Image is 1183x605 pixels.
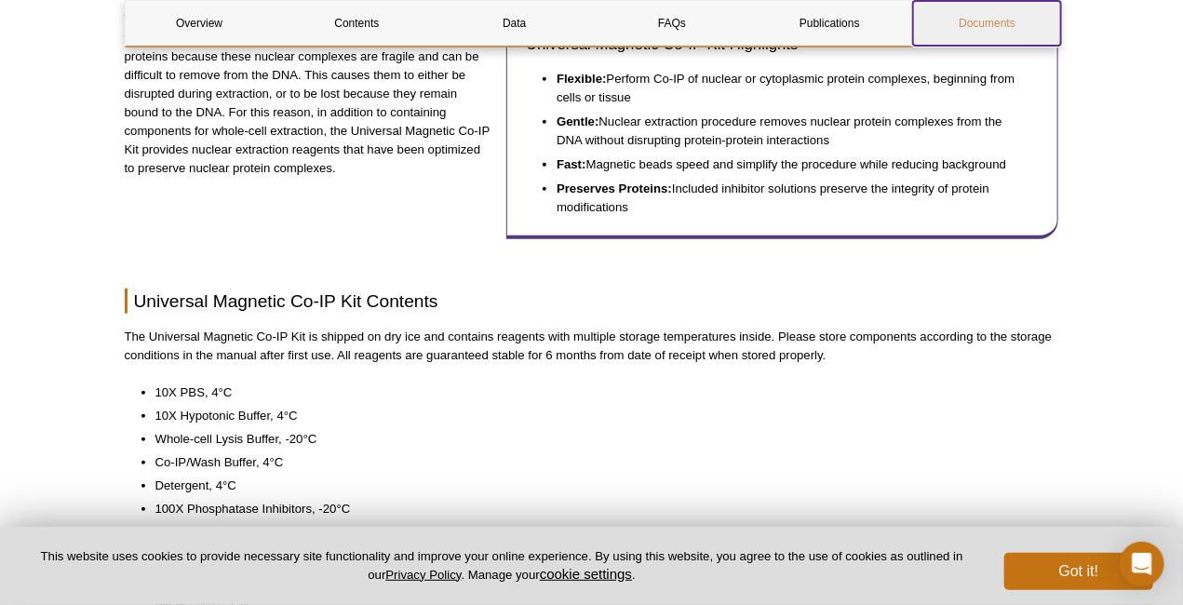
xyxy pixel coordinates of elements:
li: Included inhibitor solutions preserve the integrity of protein modifications [557,174,1021,217]
li: Detergent, 4°C [155,477,1041,495]
li: Nuclear extraction procedure removes nuclear protein complexes from the DNA without disrupting pr... [557,107,1021,150]
a: Privacy Policy [385,568,461,582]
strong: Preserves Proteins: [557,181,672,195]
a: Documents [913,1,1061,46]
li: Co-IP/Wash Buffer, 4°C [155,453,1041,472]
strong: Gentle: [557,114,598,128]
a: Overview [126,1,274,46]
p: The Universal Magnetic Co-IP Kit is shipped on dry ice and contains reagents with multiple storag... [125,328,1059,365]
li: 10X PBS, 4°C [155,383,1041,402]
a: FAQs [598,1,746,46]
a: Contents [283,1,431,46]
button: cookie settings [540,566,632,582]
li: 100X Phosphatase Inhibitors, -20°C [155,500,1041,518]
li: Whole-cell Lysis Buffer, -20°C [155,430,1041,449]
li: [MEDICAL_DATA] Inhibitor Cocktail, -20°C [155,523,1041,542]
h2: Universal Magnetic Co-IP Kit Contents [125,289,1059,314]
p: This website uses cookies to provide necessary site functionality and improve your online experie... [30,548,974,584]
li: Magnetic beads speed and simplify the procedure while reducing background [557,150,1021,174]
strong: Fast: [557,157,586,171]
button: Got it! [1004,553,1153,590]
a: Data [440,1,588,46]
p: While Co-IP is often used to study cytoplasmic protein complexes, traditional methods are not opt... [125,10,493,178]
li: Perform Co-IP of nuclear or cytoplasmic protein complexes, beginning from cells or tissue [557,70,1021,107]
li: 10X Hypotonic Buffer, 4°C [155,407,1041,425]
div: Open Intercom Messenger [1120,542,1164,586]
a: Publications [756,1,904,46]
strong: Flexible: [557,72,607,86]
